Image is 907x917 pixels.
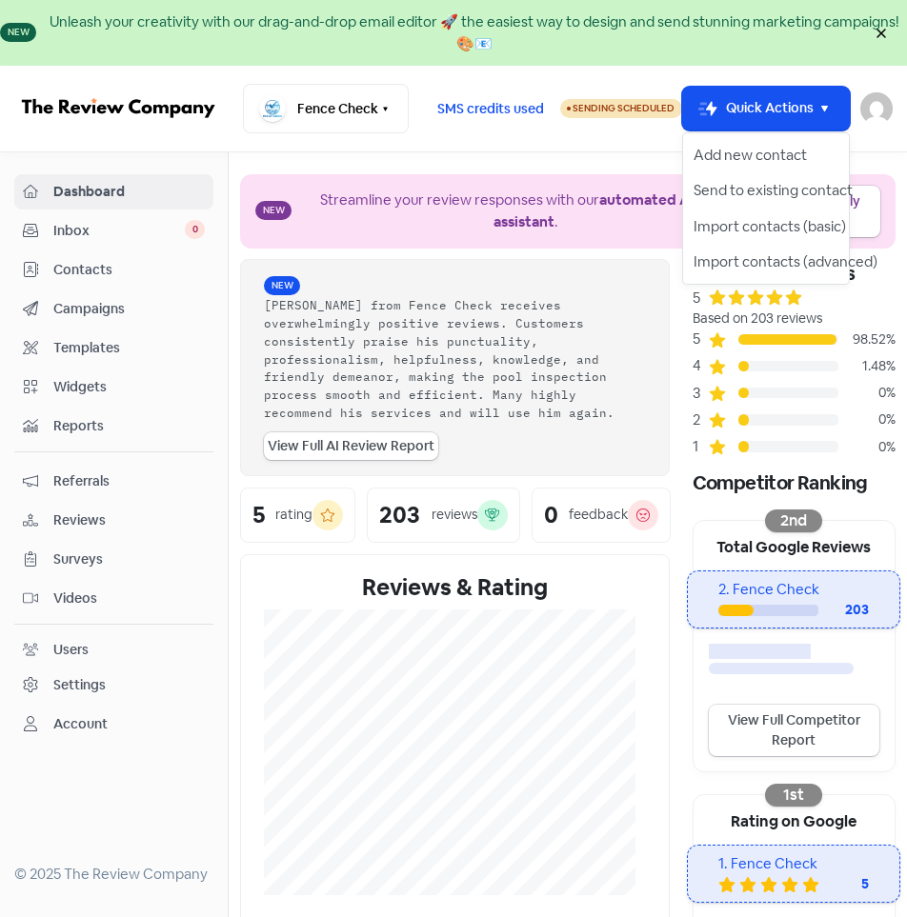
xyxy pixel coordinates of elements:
[53,640,89,660] div: Users
[14,252,213,288] a: Contacts
[573,102,675,114] span: Sending Scheduled
[14,581,213,616] a: Videos
[252,504,265,527] div: 5
[53,221,185,241] span: Inbox
[838,437,896,457] div: 0%
[693,355,708,377] div: 4
[709,705,879,756] a: View Full Competitor Report
[14,542,213,577] a: Surveys
[53,182,205,202] span: Dashboard
[693,329,708,350] div: 5
[544,504,558,527] div: 0
[682,87,851,131] button: Quick Actions
[243,84,409,134] button: Fence Check
[42,11,907,54] div: Unleash your creativity with our drag-and-drop email editor 🚀 the easiest way to design and send ...
[264,276,300,295] span: New
[694,521,895,570] div: Total Google Reviews
[560,98,682,120] a: Sending Scheduled
[14,174,213,209] a: Dashboard
[694,795,895,845] div: Rating on Google
[569,505,628,525] div: feedback
[14,632,213,668] a: Users
[275,505,312,525] div: rating
[718,853,869,875] div: 1. Fence Check
[379,504,420,527] div: 203
[53,377,205,397] span: Widgets
[14,409,213,444] a: Reports
[693,409,708,431] div: 2
[818,600,869,620] div: 203
[693,468,896,497] div: Competitor Ranking
[683,173,850,209] button: Send to existing contact
[264,296,646,421] div: [PERSON_NAME] from Fence Check receives overwhelmingly positive reviews. Customers consistently p...
[53,416,205,436] span: Reports
[683,137,850,173] button: Add new contact
[53,260,205,280] span: Contacts
[838,356,896,376] div: 1.48%
[693,383,708,405] div: 3
[53,471,205,491] span: Referrals
[14,291,213,327] a: Campaigns
[255,201,292,220] span: New
[693,288,700,309] div: 5
[421,98,560,116] a: SMS credits used
[14,503,213,538] a: Reviews
[693,309,896,329] div: Based on 203 reviews
[14,707,213,742] a: Account
[532,488,671,543] a: 0feedback
[14,464,213,499] a: Referrals
[297,189,756,232] div: Streamline your review responses with our .
[240,488,355,543] a: 5rating
[693,436,708,458] div: 1
[683,209,850,245] button: Import contacts (basic)
[14,213,213,249] a: Inbox 0
[838,383,896,403] div: 0%
[53,549,205,569] span: Surveys
[838,409,896,429] div: 0%
[494,190,732,230] b: automated AI reply assistant
[264,570,646,605] div: Reviews & Rating
[53,714,108,734] div: Account
[432,505,477,525] div: reviews
[14,864,213,886] div: © 2025 The Review Company
[14,369,213,405] a: Widgets
[185,220,205,239] span: 0
[765,784,822,807] div: 1st
[765,509,822,532] div: 2nd
[53,588,205,608] span: Videos
[683,245,850,281] button: Import contacts (advanced)
[53,338,205,358] span: Templates
[14,330,213,366] a: Templates
[437,99,544,119] span: SMS credits used
[264,432,438,460] a: View Full AI Review Report
[53,299,205,319] span: Campaigns
[367,488,519,543] a: 203reviews
[14,668,213,703] a: Settings
[53,675,106,695] div: Settings
[823,874,869,894] div: 5
[718,579,869,601] div: 2. Fence Check
[53,510,205,530] span: Reviews
[860,92,893,125] img: User
[838,329,896,349] div: 98.52%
